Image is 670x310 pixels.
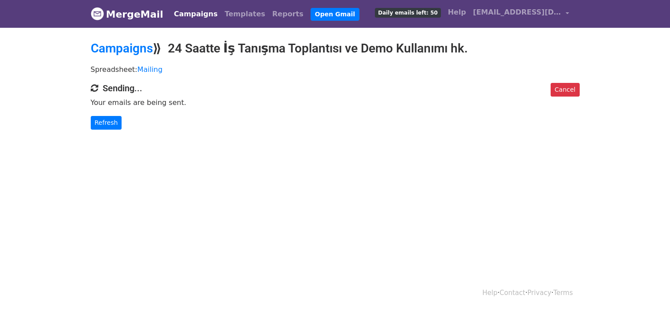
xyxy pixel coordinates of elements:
a: MergeMail [91,5,163,23]
a: Privacy [527,289,551,297]
a: Terms [553,289,573,297]
a: Cancel [551,83,579,97]
a: Mailing [137,65,163,74]
a: Campaigns [170,5,221,23]
span: [EMAIL_ADDRESS][DOMAIN_NAME] [473,7,561,18]
p: Spreadsheet: [91,65,580,74]
img: MergeMail logo [91,7,104,20]
a: Open Gmail [311,8,359,21]
a: Help [444,4,470,21]
a: [EMAIL_ADDRESS][DOMAIN_NAME] [470,4,573,24]
h4: Sending... [91,83,580,93]
h2: ⟫ 24 Saatte İş Tanışma Toplantısı ve Demo Kullanımı hk. [91,41,580,56]
a: Templates [221,5,269,23]
a: Daily emails left: 50 [371,4,444,21]
a: Refresh [91,116,122,130]
span: Daily emails left: 50 [375,8,440,18]
a: Reports [269,5,307,23]
p: Your emails are being sent. [91,98,580,107]
a: Contact [500,289,525,297]
a: Campaigns [91,41,153,56]
a: Help [482,289,497,297]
